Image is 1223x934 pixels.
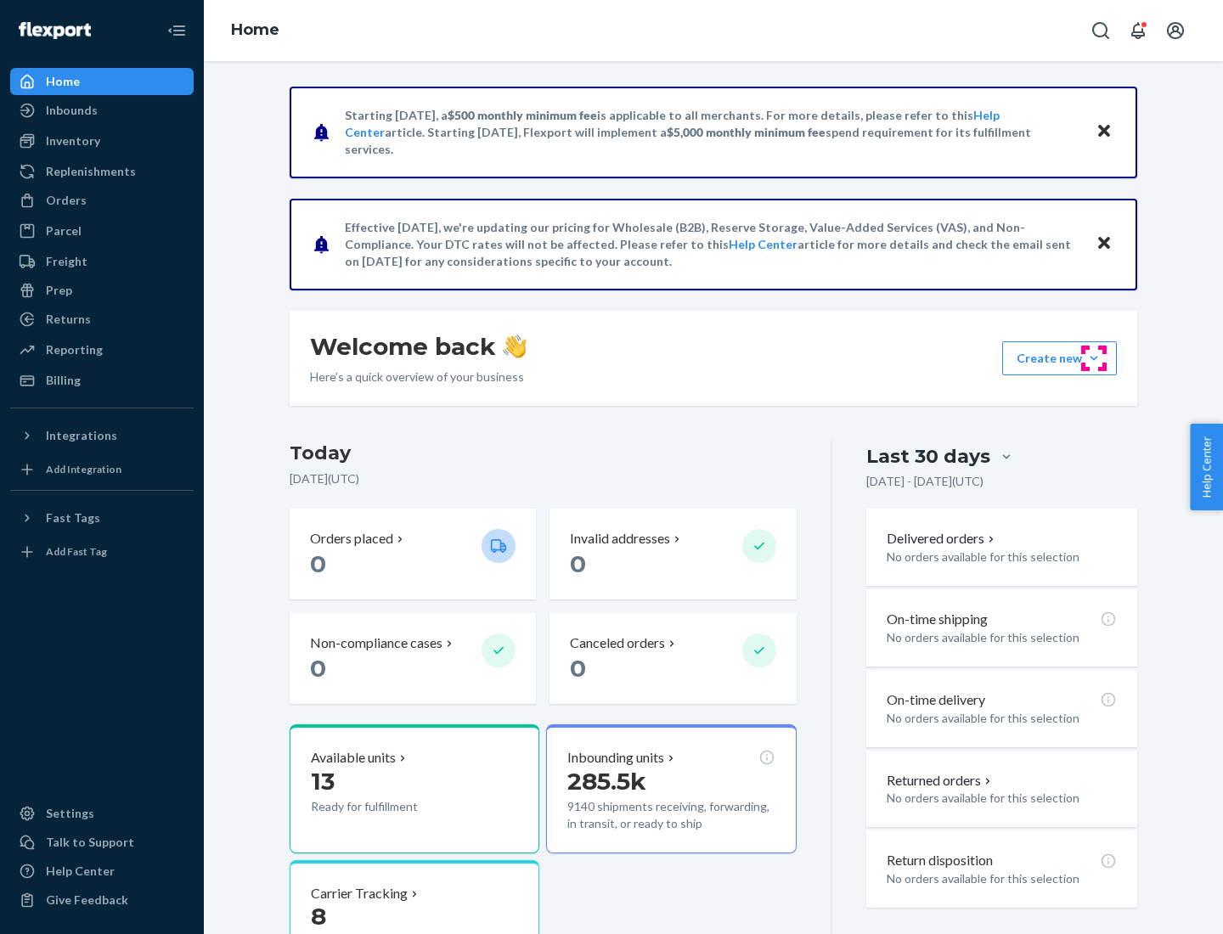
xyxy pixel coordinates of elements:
[345,107,1079,158] p: Starting [DATE], a is applicable to all merchants. For more details, please refer to this article...
[667,125,826,139] span: $5,000 monthly minimum fee
[46,892,128,909] div: Give Feedback
[567,767,646,796] span: 285.5k
[160,14,194,48] button: Close Navigation
[46,311,91,328] div: Returns
[866,473,983,490] p: [DATE] - [DATE] ( UTC )
[570,549,586,578] span: 0
[887,790,1117,807] p: No orders available for this selection
[46,282,72,299] div: Prep
[10,97,194,124] a: Inbounds
[1084,14,1118,48] button: Open Search Box
[345,219,1079,270] p: Effective [DATE], we're updating our pricing for Wholesale (B2B), Reserve Storage, Value-Added Se...
[570,633,665,653] p: Canceled orders
[887,870,1117,887] p: No orders available for this selection
[10,886,194,914] button: Give Feedback
[567,798,775,832] p: 9140 shipments receiving, forwarding, in transit, or ready to ship
[290,724,539,853] button: Available units13Ready for fulfillment
[1093,120,1115,144] button: Close
[310,529,393,549] p: Orders placed
[1158,14,1192,48] button: Open account menu
[550,509,796,599] button: Invalid addresses 0
[887,771,995,791] button: Returned orders
[10,858,194,885] a: Help Center
[887,851,993,870] p: Return disposition
[46,102,98,119] div: Inbounds
[46,73,80,90] div: Home
[10,217,194,245] a: Parcel
[10,158,194,185] a: Replenishments
[311,798,468,815] p: Ready for fulfillment
[46,427,117,444] div: Integrations
[887,710,1117,727] p: No orders available for this selection
[46,253,87,270] div: Freight
[311,748,396,768] p: Available units
[310,331,527,362] h1: Welcome back
[729,237,797,251] a: Help Center
[567,748,664,768] p: Inbounding units
[10,504,194,532] button: Fast Tags
[46,544,107,559] div: Add Fast Tag
[311,767,335,796] span: 13
[10,829,194,856] a: Talk to Support
[46,462,121,476] div: Add Integration
[217,6,293,55] ol: breadcrumbs
[1190,424,1223,510] button: Help Center
[46,163,136,180] div: Replenishments
[310,369,527,385] p: Here’s a quick overview of your business
[1093,232,1115,256] button: Close
[10,306,194,333] a: Returns
[503,335,527,358] img: hand-wave emoji
[46,192,87,209] div: Orders
[290,440,797,467] h3: Today
[10,248,194,275] a: Freight
[46,372,81,389] div: Billing
[46,863,115,880] div: Help Center
[290,509,536,599] button: Orders placed 0
[887,610,988,629] p: On-time shipping
[310,633,442,653] p: Non-compliance cases
[10,127,194,155] a: Inventory
[10,187,194,214] a: Orders
[448,108,597,122] span: $500 monthly minimum fee
[290,613,536,704] button: Non-compliance cases 0
[46,222,82,239] div: Parcel
[310,549,326,578] span: 0
[231,20,279,39] a: Home
[46,834,134,851] div: Talk to Support
[887,629,1117,646] p: No orders available for this selection
[887,690,985,710] p: On-time delivery
[887,549,1117,565] p: No orders available for this selection
[10,422,194,449] button: Integrations
[10,456,194,483] a: Add Integration
[550,613,796,704] button: Canceled orders 0
[290,470,797,487] p: [DATE] ( UTC )
[10,277,194,304] a: Prep
[1121,14,1155,48] button: Open notifications
[10,68,194,95] a: Home
[311,902,326,931] span: 8
[310,654,326,683] span: 0
[866,443,990,470] div: Last 30 days
[10,538,194,565] a: Add Fast Tag
[46,341,103,358] div: Reporting
[46,132,100,149] div: Inventory
[19,22,91,39] img: Flexport logo
[46,805,94,822] div: Settings
[887,529,998,549] button: Delivered orders
[10,800,194,827] a: Settings
[570,529,670,549] p: Invalid addresses
[546,724,796,853] button: Inbounding units285.5k9140 shipments receiving, forwarding, in transit, or ready to ship
[46,509,100,526] div: Fast Tags
[570,654,586,683] span: 0
[10,367,194,394] a: Billing
[311,884,408,903] p: Carrier Tracking
[10,336,194,363] a: Reporting
[1002,341,1117,375] button: Create new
